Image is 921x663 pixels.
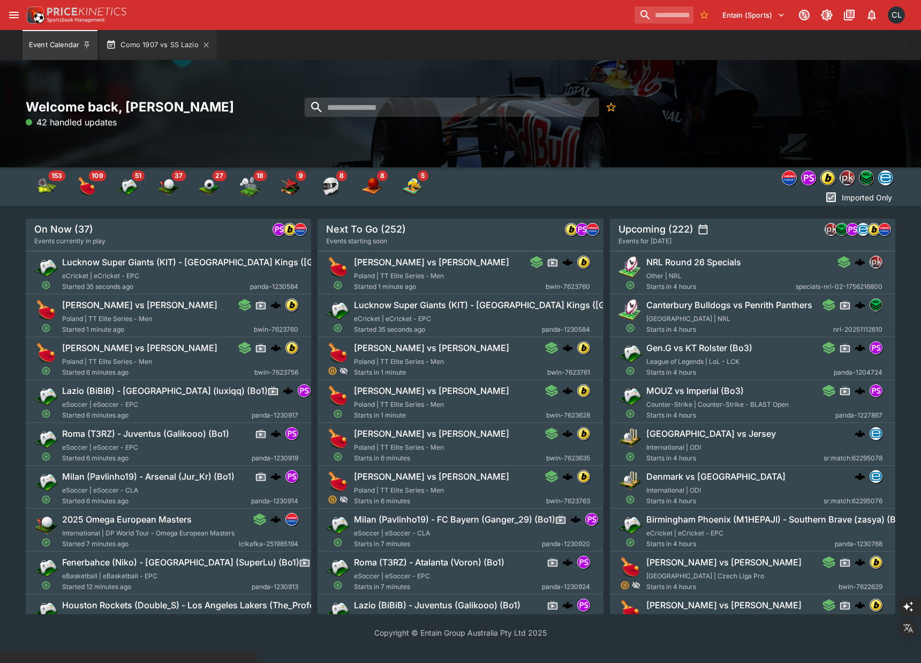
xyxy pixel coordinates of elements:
span: International | ODI [646,443,701,451]
span: Counter-Strike | Counter-Strike - BLAST Open [646,400,789,408]
img: basketball [361,176,382,197]
div: bwin [577,470,590,483]
img: golf [157,176,179,197]
span: panda-1230768 [835,539,882,549]
svg: Open [41,366,51,376]
img: pandascore.png [576,224,588,235]
div: Badminton [239,176,260,197]
img: bwin.png [286,299,298,311]
span: Starts in 4 hours [646,410,835,421]
div: Golf [157,176,179,197]
h6: [GEOGRAPHIC_DATA] vs Jersey [646,428,776,439]
img: logo-cerberus.svg [855,557,865,568]
button: Toggle light/dark mode [817,5,836,25]
button: Notifications [862,5,881,25]
span: Starts in 6 minutes [354,453,546,464]
div: cerberus [855,428,865,439]
span: eCricket | eCricket - EPC [62,272,139,280]
div: bwin [577,341,590,354]
span: bwin-7623628 [546,410,590,421]
span: eSoccer | eSoccer - EPC [62,400,138,408]
img: pandascore.png [847,224,858,235]
img: pandascore.png [586,513,598,525]
svg: Open [334,280,343,290]
h6: Birmingham Phoenix (M1HEPAJI) - Southern Brave (zasya) (Bo1) [646,514,908,525]
h6: 2025 Omega European Masters [62,514,192,525]
img: table_tennis.png [34,341,58,365]
div: cerberus [855,385,865,396]
span: panda-1230914 [251,496,298,506]
span: 153 [48,170,65,181]
img: betradar.png [870,428,882,439]
h5: Next To Go (252) [326,223,406,235]
img: esports.png [34,384,58,408]
img: lclkafka.png [295,224,306,235]
img: pandascore.png [298,385,310,397]
h6: [PERSON_NAME] vs [PERSON_NAME] [354,471,509,482]
div: Volleyball [402,176,423,197]
h6: Roma (T3RZ) - Atalanta (Voron) (Bo1) [354,557,504,568]
img: logo-cerberus.svg [283,385,293,396]
div: nrl [835,223,848,236]
div: Event type filters [780,167,895,189]
div: pandascore [801,170,816,185]
div: pandascore [576,223,588,236]
span: League of Legends | LoL - LCK [646,357,739,366]
h6: Fenerbahce (Niko) - [GEOGRAPHIC_DATA] (SuperLu) (Bo1) [62,557,299,568]
img: cricket.png [618,427,642,451]
img: esports.png [34,470,58,494]
img: bwin.png [870,556,882,568]
img: pandascore.png [286,428,298,439]
span: nrl-20251112610 [833,324,882,335]
span: panda-1230913 [252,582,298,592]
span: panda-1204724 [834,367,882,378]
img: volleyball [402,176,423,197]
img: esports.png [34,256,58,279]
div: cerberus [855,471,865,482]
div: pandascore [846,223,859,236]
div: cerberus [283,385,293,396]
div: cerberus [562,385,573,396]
div: lclkafka [294,223,307,236]
span: panda-1227867 [835,410,882,421]
button: Event Calendar [22,30,97,60]
img: table_tennis.png [618,599,642,622]
img: logo-cerberus.svg [562,471,573,482]
div: nrl [870,299,882,311]
div: cerberus [562,471,573,482]
img: bwin.png [284,224,296,235]
img: logo-cerberus.svg [855,385,865,396]
span: lclkafka-251985194 [239,539,298,549]
img: lclkafka.png [587,224,599,235]
button: Documentation [840,5,859,25]
svg: Open [625,409,635,419]
button: Select Tenant [716,6,791,24]
img: esports.png [326,299,350,322]
span: Starts in 4 hours [646,324,833,335]
img: bwin.png [578,342,590,354]
svg: Open [41,495,51,504]
img: lclkafka.png [782,171,796,185]
img: bwin.png [870,599,882,611]
div: bwin [867,223,880,236]
img: rugby_league.png [618,299,642,322]
svg: Open [334,409,343,419]
img: logo-cerberus.svg [562,385,573,396]
img: logo-cerberus.svg [270,514,281,525]
img: logo-cerberus.svg [270,300,281,310]
div: lclkafka [586,223,599,236]
h6: Milan (Pavlinho19) - Arsenal (Jur_Kr) (Bo1) [62,471,235,482]
div: cerberus [562,257,573,267]
div: Table Tennis [76,176,97,197]
img: pricekinetics.png [870,256,882,268]
svg: Open [625,366,635,376]
div: pandascore [298,384,311,397]
img: bwin.png [821,171,835,185]
img: pandascore.png [870,342,882,354]
div: cerberus [855,342,865,353]
h6: Gen.G vs KT Rolster (Bo3) [646,342,752,354]
p: 42 handled updates [26,116,117,129]
span: bwin-7623760 [254,324,298,335]
img: table_tennis [76,176,97,197]
div: pandascore [870,341,882,354]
